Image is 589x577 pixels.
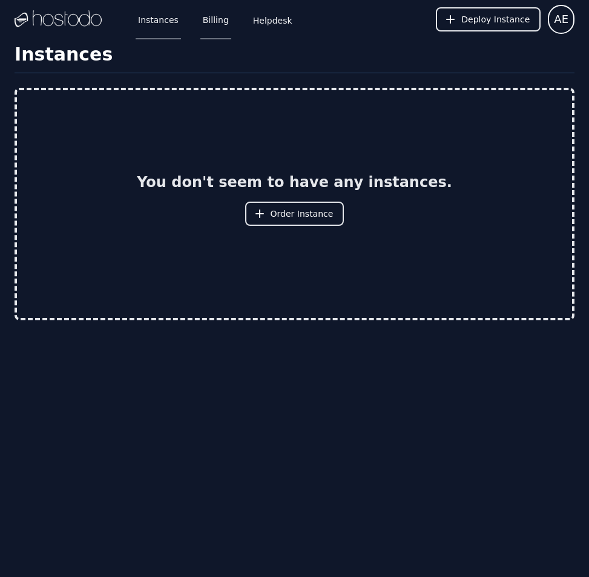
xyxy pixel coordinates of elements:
[554,11,568,28] span: AE
[271,208,334,220] span: Order Instance
[548,5,574,34] button: User menu
[15,44,574,73] h1: Instances
[245,202,344,226] button: Order Instance
[436,7,541,31] button: Deploy Instance
[137,173,452,192] h2: You don't seem to have any instances.
[15,10,102,28] img: Logo
[461,13,530,25] span: Deploy Instance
